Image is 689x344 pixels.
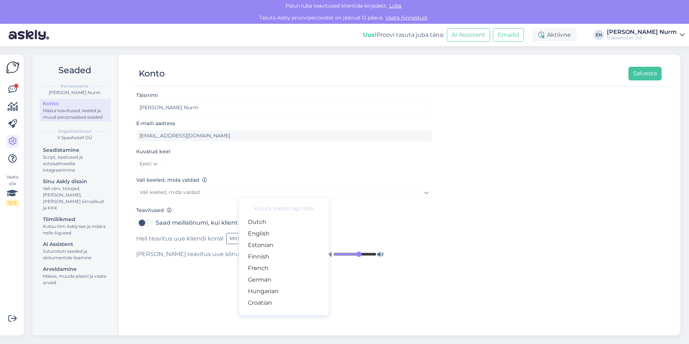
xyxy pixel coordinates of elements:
[607,35,677,41] div: V Spaahotell OÜ
[383,14,430,21] a: Vaata hinnastust
[136,207,172,214] label: Teavitused
[594,30,604,40] div: EN
[40,239,111,262] a: AI AssistentJuturoboti seaded ja dokumentide lisamine
[447,28,490,42] button: AI Assistent
[136,102,432,113] input: Sisesta nimi
[136,130,432,141] input: Sisesta e-maili aadress
[6,200,19,206] div: 0 / 3
[156,217,286,229] label: Saad meilisõnumi, kui klient alustab vestlust
[43,178,108,185] div: Sinu Askly disain
[139,160,152,168] span: Eesti
[61,83,89,89] b: Personaalne
[239,274,329,286] a: German
[226,233,268,244] button: Mitte ühtegi
[43,154,108,173] div: Script, õpetused ja sotsiaalmeedia integreerimine
[40,264,111,287] a: ArveldamineMaksa, muuda plaani ja vaata arveid
[40,145,111,175] a: SeadistamineScript, õpetused ja sotsiaalmeedia integreerimine
[239,297,329,309] a: Croatian
[136,233,432,244] div: Heli teavitus uue kliendi korral
[607,29,685,41] a: [PERSON_NAME] NurmV Spaahotell OÜ
[251,203,317,214] input: Kirjuta, millist tag'i otsid
[40,215,111,237] a: TiimiliikmedKutsu tiim Askly'sse ja määra neile õigused
[363,31,377,38] b: Uus!
[6,174,19,206] div: Vaata siia
[607,29,677,35] div: [PERSON_NAME] Nurm
[43,216,108,223] div: Tiimiliikmed
[363,31,444,39] div: Proovi tasuta juba täna:
[239,251,329,263] a: Finnish
[239,286,329,297] a: Hungarian
[38,63,111,77] h2: Seaded
[136,158,161,170] a: Eesti
[136,176,207,184] label: Vali keeled, mida valdad
[136,120,175,127] label: E-maili aadress
[533,28,577,41] div: Aktiivne
[239,228,329,239] a: English
[43,107,108,120] div: Määra teavitused, keeled ja muud personaalsed seaded
[6,61,19,74] img: Askly Logo
[38,89,111,96] div: [PERSON_NAME] Nurm
[40,177,111,212] a: Sinu Askly disainVali värv, tööajad, [PERSON_NAME], [PERSON_NAME] kiirvalikud ja KKK
[43,241,108,248] div: AI Assistent
[628,67,662,80] button: Salvesta
[136,248,432,260] div: [PERSON_NAME] teavitus uue sõnumi korral
[38,134,111,141] div: V Spaahotell OÜ
[58,128,92,134] b: Organisatsioon
[43,185,108,211] div: Vali värv, tööajad, [PERSON_NAME], [PERSON_NAME] kiirvalikud ja KKK
[43,100,108,107] div: Konto
[40,99,111,122] a: KontoMäära teavitused, keeled ja muud personaalsed seaded
[139,67,165,80] div: Konto
[239,216,329,228] a: Dutch
[493,28,524,42] button: Emailid
[43,265,108,273] div: Arveldamine
[136,92,158,99] label: Täisnimi
[387,3,404,9] span: Luba
[239,239,329,251] a: Estonian
[43,146,108,154] div: Seadistamine
[239,263,329,274] a: French
[43,273,108,286] div: Maksa, muuda plaani ja vaata arveid
[43,248,108,261] div: Juturoboti seaded ja dokumentide lisamine
[139,189,200,195] span: Vali keeled, mida valdad
[136,187,432,198] a: Vali keeled, mida valdad
[136,148,170,155] label: Kuvatud keel
[43,223,108,236] div: Kutsu tiim Askly'sse ja määra neile õigused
